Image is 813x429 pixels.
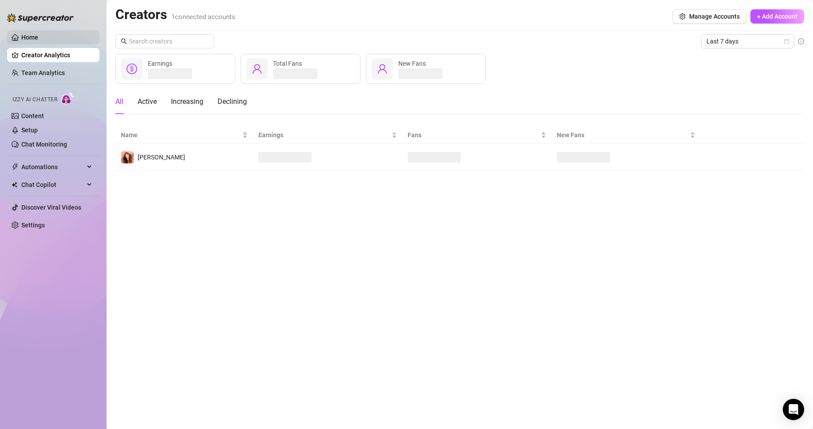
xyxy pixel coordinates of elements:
[402,127,551,144] th: Fans
[21,112,44,119] a: Content
[679,13,686,20] span: setting
[21,127,38,134] a: Setup
[21,141,67,148] a: Chat Monitoring
[21,204,81,211] a: Discover Viral Videos
[672,9,747,24] button: Manage Accounts
[21,222,45,229] a: Settings
[21,178,84,192] span: Chat Copilot
[551,127,701,144] th: New Fans
[377,64,388,74] span: user
[398,60,426,67] span: New Fans
[171,96,203,107] div: Increasing
[218,96,247,107] div: Declining
[252,64,262,74] span: user
[171,13,235,21] span: 1 connected accounts
[798,38,804,44] span: info-circle
[148,60,172,67] span: Earnings
[750,9,804,24] button: + Add Account
[783,399,804,420] div: Open Intercom Messenger
[121,151,134,163] img: Audrey
[21,48,92,62] a: Creator Analytics
[757,13,797,20] span: + Add Account
[784,39,789,44] span: calendar
[273,60,302,67] span: Total Fans
[138,96,157,107] div: Active
[138,154,185,161] span: [PERSON_NAME]
[408,130,539,140] span: Fans
[61,92,75,105] img: AI Chatter
[253,127,402,144] th: Earnings
[706,35,789,48] span: Last 7 days
[12,163,19,171] span: thunderbolt
[689,13,740,20] span: Manage Accounts
[121,130,241,140] span: Name
[115,127,253,144] th: Name
[12,95,57,104] span: Izzy AI Chatter
[127,64,137,74] span: dollar-circle
[7,13,74,22] img: logo-BBDzfeDw.svg
[129,36,202,46] input: Search creators
[557,130,688,140] span: New Fans
[21,34,38,41] a: Home
[115,96,123,107] div: All
[21,69,65,76] a: Team Analytics
[12,182,17,188] img: Chat Copilot
[258,130,390,140] span: Earnings
[121,38,127,44] span: search
[21,160,84,174] span: Automations
[115,6,235,23] h2: Creators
